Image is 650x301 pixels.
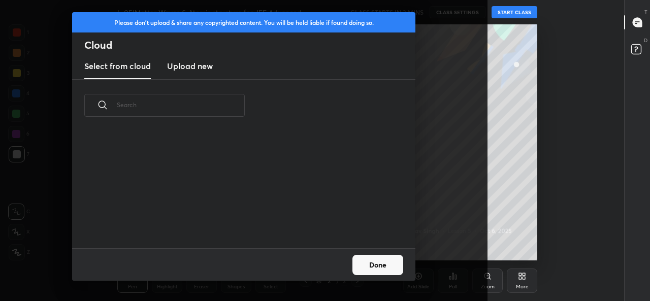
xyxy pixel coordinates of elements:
[167,60,213,72] h3: Upload new
[84,39,415,52] h2: Cloud
[84,60,151,72] h3: Select from cloud
[481,284,495,289] div: Zoom
[117,83,245,126] input: Search
[516,284,529,289] div: More
[644,8,647,16] p: T
[644,37,647,44] p: D
[72,128,403,248] div: grid
[352,255,403,275] button: Done
[492,6,537,18] button: START CLASS
[72,12,415,32] div: Please don't upload & share any copyrighted content. You will be held liable if found doing so.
